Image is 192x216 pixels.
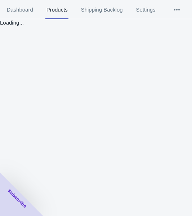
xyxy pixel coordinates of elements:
button: More tabs [162,0,192,19]
span: Products [45,0,68,19]
span: Subscribe [6,188,28,209]
span: Shipping Backlog [80,0,124,19]
span: Settings [135,0,156,19]
span: Dashboard [6,0,34,19]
